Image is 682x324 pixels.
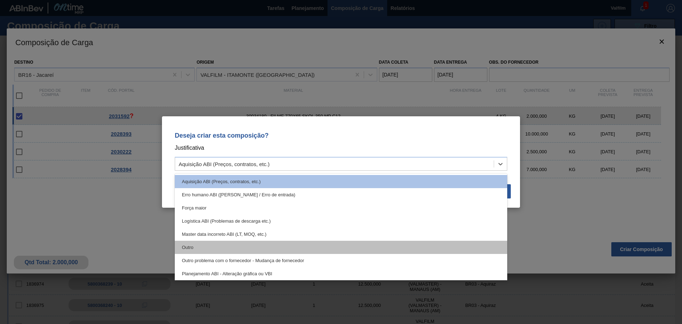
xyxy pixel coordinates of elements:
[175,241,507,254] div: Outro
[175,143,507,153] p: Justificativa
[175,254,507,267] div: Outro problema com o fornecedor - Mudança de fornecedor
[175,188,507,201] div: Erro humano ABI ([PERSON_NAME] / Erro de entrada)
[175,132,507,139] p: Deseja criar esta composição?
[179,161,270,167] div: Aquisição ABI (Preços, contratos, etc.)
[175,267,507,280] div: Planejamento ABI - Alteração gráfica ou VBI
[175,228,507,241] div: Master data incorreto ABI (LT, MOQ, etc.)
[175,201,507,214] div: Força maior
[175,214,507,228] div: Logística ABI (Problemas de descarga etc.)
[175,175,507,188] div: Aquisição ABI (Preços, contratos, etc.)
